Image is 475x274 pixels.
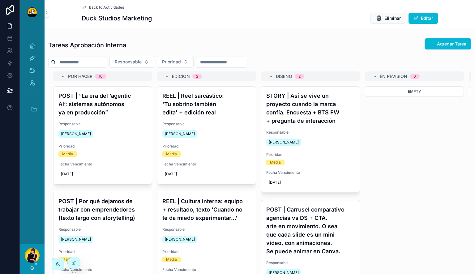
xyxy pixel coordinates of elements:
[162,249,251,254] span: Prioridad
[109,56,154,68] button: Select Button
[58,249,147,254] span: Prioridad
[162,267,251,272] span: Fecha Vencimiento
[115,59,142,65] span: Responsable
[20,25,45,127] div: scrollable content
[157,86,256,184] a: REEL | Reel sarcástico: 'Tu sobrino también edita' + edición realResponsable[PERSON_NAME]Priorida...
[266,170,355,175] span: Fecha Vencimiento
[162,92,251,117] h4: REEL | Reel sarcástico: 'Tu sobrino también edita' + edición real
[58,144,147,149] span: Prioridad
[166,257,177,262] div: Media
[269,140,299,145] span: [PERSON_NAME]
[162,144,251,149] span: Prioridad
[380,73,407,79] span: En Revisión
[261,86,360,193] a: STORY | Así se vive un proyecto cuando la marca confía. Encuesta + BTS FW + pregunta de interacci...
[99,74,103,79] div: 16
[172,73,190,79] span: Edición
[61,131,91,136] span: [PERSON_NAME]
[269,180,352,185] span: [DATE]
[166,151,177,157] div: Media
[82,14,152,23] h1: Duck Studios Marketing
[48,41,126,49] h1: Tareas Aprobación Interna
[165,237,195,242] span: [PERSON_NAME]
[157,56,194,68] button: Select Button
[82,5,124,10] a: Back to Actividades
[298,74,301,79] div: 2
[165,131,195,136] span: [PERSON_NAME]
[408,89,421,94] span: Empty
[370,13,406,24] button: Eliminar
[62,151,73,157] div: Media
[58,122,147,126] span: Responsable
[61,172,144,177] span: [DATE]
[58,92,147,117] h4: POST | “La era del ‘agentic AI’: sistemas autónomos ya en producción”
[58,227,147,232] span: Responsable
[266,260,355,265] span: Responsable
[266,152,355,157] span: Prioridad
[162,59,181,65] span: Prioridad
[162,227,251,232] span: Responsable
[162,197,251,222] h4: REEL | Cultura interna: equipo + resultado, texto 'Cuando no te da miedo experimentar…'
[61,237,91,242] span: [PERSON_NAME]
[276,73,292,79] span: Diseño
[58,162,147,167] span: Fecha Vencimiento
[266,92,355,125] h4: STORY | Así se vive un proyecto cuando la marca confía. Encuesta + BTS FW + pregunta de interacción
[165,172,248,177] span: [DATE]
[27,7,37,17] img: App logo
[266,130,355,135] span: Responsable
[270,160,281,165] div: Media
[162,162,251,167] span: Fecha Vencimiento
[384,15,401,21] span: Eliminar
[58,197,147,222] h4: POST | Por qué dejamos de trabajar con emprendedores (texto largo con storytelling)
[58,267,147,272] span: Fecha Vencimiento
[409,13,438,24] button: Editar
[89,5,124,10] span: Back to Actividades
[425,38,471,49] button: Agregar Tarea
[162,122,251,126] span: Responsable
[62,257,73,262] div: Media
[53,86,152,184] a: POST | “La era del ‘agentic AI’: sistemas autónomos ya en producción”Responsable[PERSON_NAME]Prio...
[266,205,355,255] h4: POST | Carrusel comparativo agencias vs DS + CTA. arte en movimiento. O sea que cada slide es un ...
[196,74,198,79] div: 2
[68,73,92,79] span: Por Hacer
[413,74,416,79] div: 0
